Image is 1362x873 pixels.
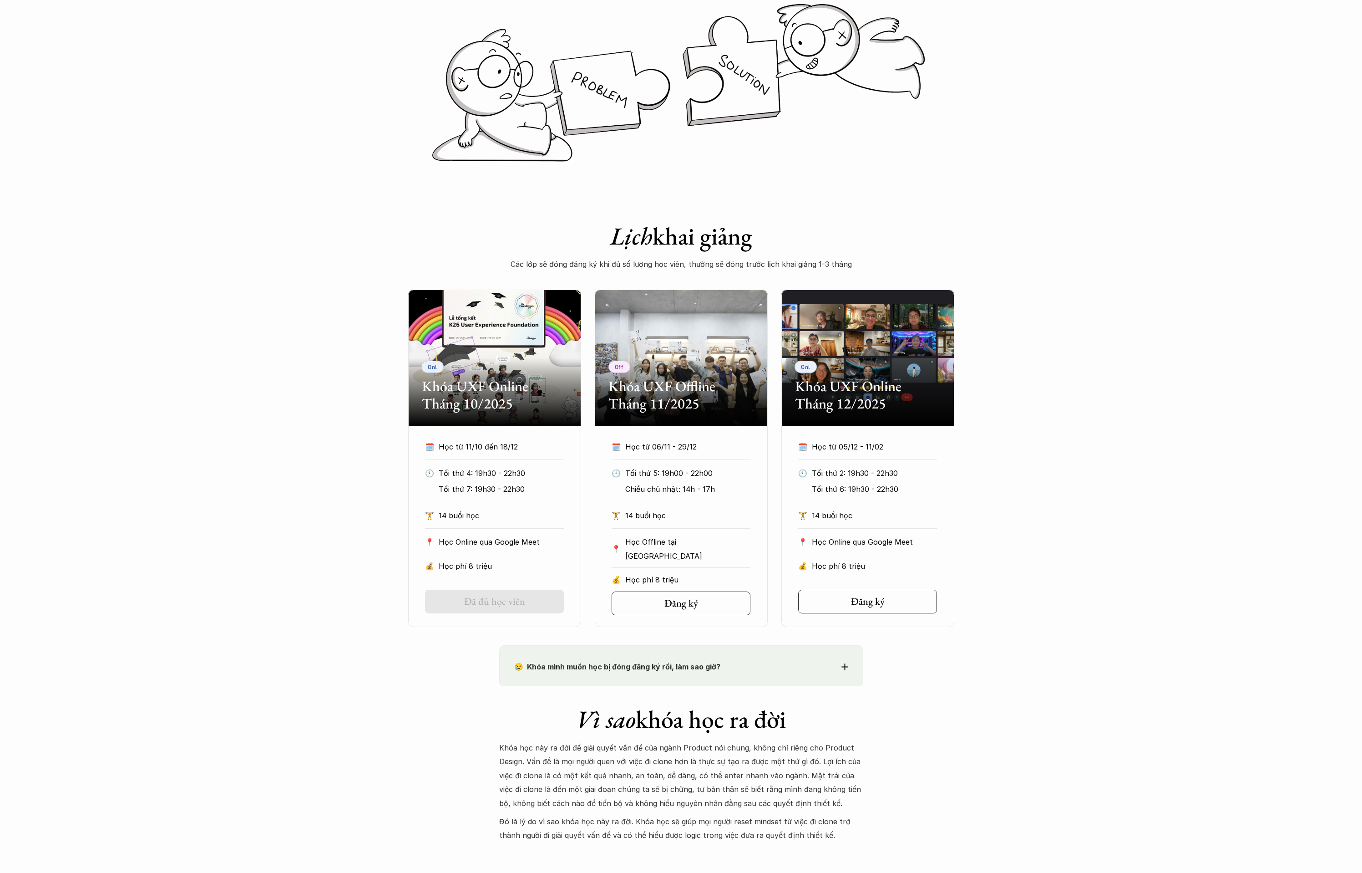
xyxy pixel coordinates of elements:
p: Tối thứ 4: 19h30 - 22h30 [439,466,564,480]
p: 📍 [425,538,434,546]
a: Đăng ký [798,590,937,613]
h1: khai giảng [499,221,863,251]
p: 14 buổi học [625,509,750,522]
p: Chiều chủ nhật: 14h - 17h [625,482,750,496]
p: 14 buổi học [812,509,937,522]
h2: Khóa UXF Online Tháng 10/2025 [422,378,567,413]
p: Học phí 8 triệu [439,559,564,573]
p: Học từ 05/12 - 11/02 [812,440,920,454]
p: 💰 [612,573,621,587]
a: Đăng ký [612,592,750,615]
em: Lịch [610,220,653,252]
p: 🗓️ [798,440,807,454]
h5: Đã đủ học viên [464,596,525,608]
p: Off [615,363,624,370]
p: 🏋️ [612,509,621,522]
p: Khóa học này ra đời để giải quyết vấn đề của ngành Product nói chung, không chỉ riêng cho Product... [499,741,863,810]
p: Học từ 06/11 - 29/12 [625,440,734,454]
h5: Đăng ký [664,597,698,609]
p: Tối thứ 6: 19h30 - 22h30 [812,482,937,496]
p: Học phí 8 triệu [812,559,937,573]
p: Onl [801,363,810,370]
p: Học phí 8 triệu [625,573,750,587]
p: Tối thứ 7: 19h30 - 22h30 [439,482,564,496]
p: 🏋️ [798,509,807,522]
p: Các lớp sẽ đóng đăng ký khi đủ số lượng học viên, thường sẽ đóng trước lịch khai giảng 1-3 tháng [499,257,863,271]
p: Học Online qua Google Meet [812,535,937,549]
p: Học từ 11/10 đến 18/12 [439,440,547,454]
h1: khóa học ra đời [499,705,863,734]
p: Onl [428,363,437,370]
p: 🗓️ [425,440,434,454]
h5: Đăng ký [851,596,885,608]
p: 💰 [425,559,434,573]
p: 🏋️ [425,509,434,522]
p: 📍 [798,538,807,546]
p: 🗓️ [612,440,621,454]
strong: 😢 Khóa mình muốn học bị đóng đăng ký rồi, làm sao giờ? [514,662,720,671]
p: Đó là lý do vì sao khóa học này ra đời. Khóa học sẽ giúp mọi người reset mindset từ việc đi clone... [499,815,863,842]
p: Học Online qua Google Meet [439,535,564,549]
em: Vì sao [576,703,636,735]
h2: Khóa UXF Online Tháng 12/2025 [795,378,941,413]
p: 📍 [612,545,621,553]
p: Học Offline tại [GEOGRAPHIC_DATA] [625,535,750,563]
p: 💰 [798,559,807,573]
p: 14 buổi học [439,509,564,522]
p: 🕙 [425,466,434,480]
p: 🕙 [798,466,807,480]
h2: Khóa UXF Offline Tháng 11/2025 [608,378,754,413]
p: 🕙 [612,466,621,480]
p: Tối thứ 2: 19h30 - 22h30 [812,466,937,480]
p: Tối thứ 5: 19h00 - 22h00 [625,466,750,480]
